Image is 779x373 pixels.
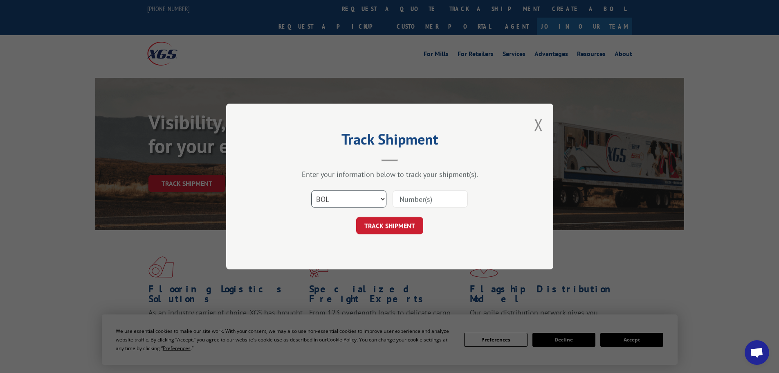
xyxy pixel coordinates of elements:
div: Open chat [745,340,769,365]
input: Number(s) [393,190,468,208]
button: TRACK SHIPMENT [356,217,423,234]
h2: Track Shipment [267,133,512,149]
div: Enter your information below to track your shipment(s). [267,170,512,179]
button: Close modal [534,114,543,136]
